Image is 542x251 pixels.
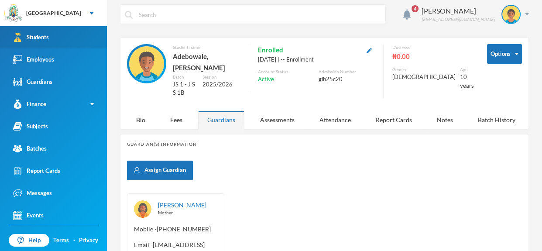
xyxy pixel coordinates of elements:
img: GUARDIAN [134,200,151,218]
div: Admission Number [319,69,374,75]
img: STUDENT [502,6,520,23]
div: Batch History [469,110,525,129]
div: glh25c20 [319,75,374,84]
a: [PERSON_NAME] [158,201,206,209]
div: Account Status [258,69,314,75]
div: [PERSON_NAME] [422,6,495,16]
div: Finance [13,100,46,109]
img: add user [134,167,140,173]
div: Report Cards [367,110,421,129]
div: Subjects [13,122,48,131]
div: Students [13,33,49,42]
div: Session [202,74,240,80]
div: Guardians [198,110,244,129]
a: Terms [53,236,69,245]
div: Attendance [310,110,360,129]
div: Age [460,66,474,73]
div: Events [13,211,44,220]
img: logo [5,5,22,22]
div: Mother [158,210,217,216]
div: Gender [392,66,456,73]
button: Options [487,44,522,64]
span: Active [258,75,274,84]
div: Adebowale, [PERSON_NAME] [173,51,240,74]
button: Assign Guardian [127,161,193,180]
div: Employees [13,55,54,64]
div: Notes [428,110,462,129]
button: Edit [364,45,374,55]
div: Batches [13,144,47,153]
img: STUDENT [129,46,164,81]
input: Search [138,5,381,24]
div: Due Fees [392,44,474,51]
div: Batch [173,74,196,80]
div: Report Cards [13,166,60,175]
div: Messages [13,189,52,198]
span: Mobile - [PHONE_NUMBER] [134,224,217,234]
div: [GEOGRAPHIC_DATA] [26,9,81,17]
div: Guardians [13,77,52,86]
div: 2025/2026 [202,80,240,89]
div: Student name [173,44,240,51]
div: [DEMOGRAPHIC_DATA] [392,73,456,82]
span: 4 [412,5,419,12]
div: [EMAIL_ADDRESS][DOMAIN_NAME] [422,16,495,23]
a: Privacy [79,236,98,245]
div: Fees [161,110,192,129]
img: search [125,11,133,19]
div: 10 years [460,73,474,90]
div: [DATE] | -- Enrollment [258,55,374,64]
div: Guardian(s) Information [127,141,522,148]
div: Assessments [251,110,304,129]
div: Bio [127,110,154,129]
span: Enrolled [258,44,283,55]
div: ₦0.00 [392,51,474,62]
a: Help [9,234,49,247]
div: JS 1 - J S S 1B [173,80,196,97]
div: · [73,236,75,245]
